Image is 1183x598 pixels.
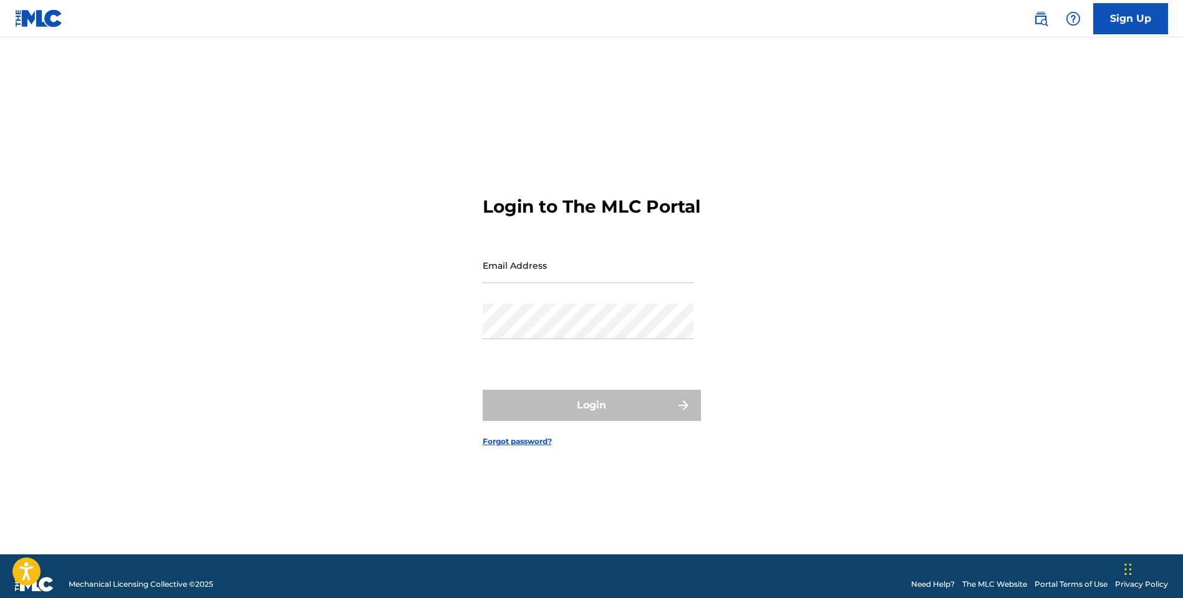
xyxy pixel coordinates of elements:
a: Sign Up [1093,3,1168,34]
a: Public Search [1028,6,1053,31]
img: logo [15,577,54,592]
a: Need Help? [911,579,955,590]
a: Forgot password? [483,436,552,447]
div: Help [1061,6,1086,31]
img: help [1066,11,1081,26]
a: The MLC Website [962,579,1027,590]
div: Drag [1124,551,1132,588]
h3: Login to The MLC Portal [483,196,700,218]
img: search [1033,11,1048,26]
iframe: Chat Widget [1121,538,1183,598]
span: Mechanical Licensing Collective © 2025 [69,579,213,590]
a: Portal Terms of Use [1035,579,1108,590]
a: Privacy Policy [1115,579,1168,590]
img: MLC Logo [15,9,63,27]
